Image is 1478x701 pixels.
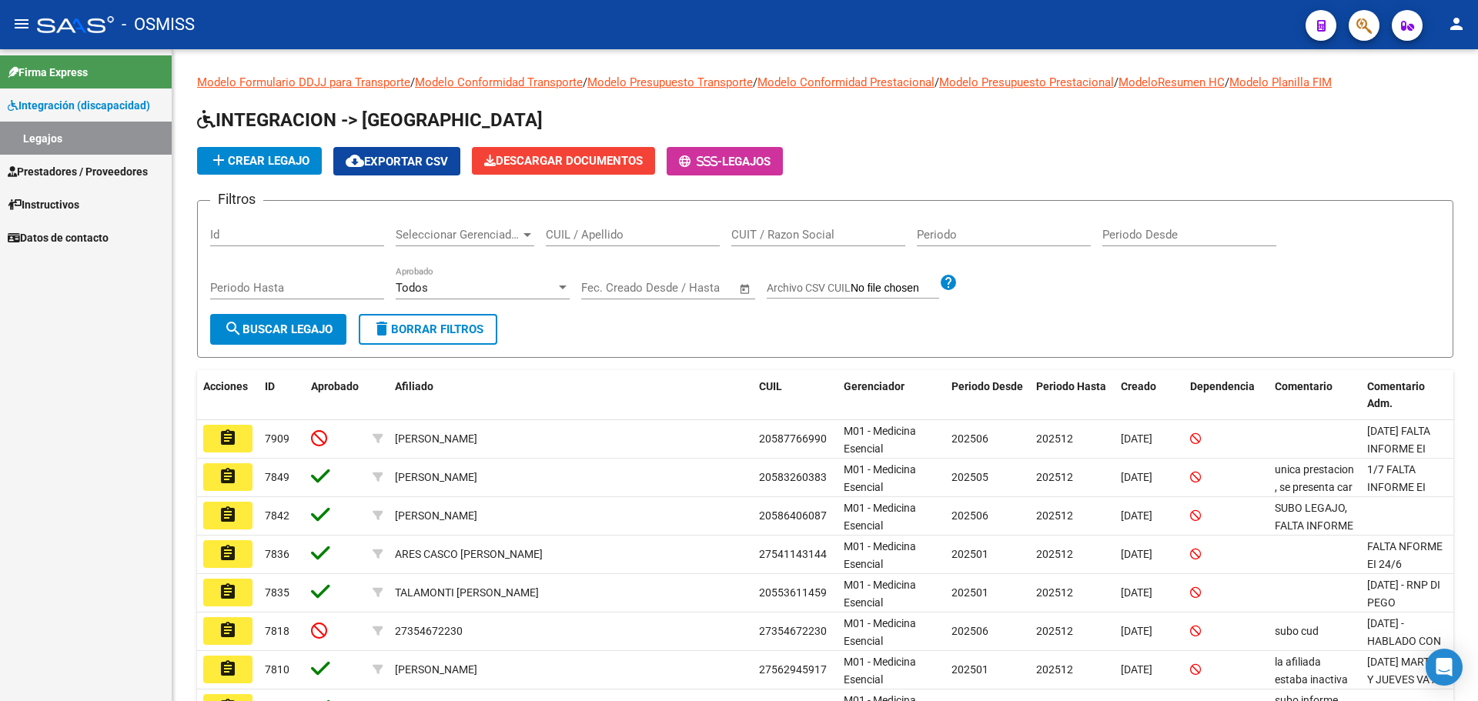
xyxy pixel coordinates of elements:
span: M01 - Medicina Esencial [844,540,916,570]
span: Borrar Filtros [373,322,483,336]
mat-icon: search [224,319,242,338]
mat-icon: help [939,273,958,292]
span: M01 - Medicina Esencial [844,425,916,455]
span: Crear Legajo [209,154,309,168]
datatable-header-cell: Creado [1115,370,1184,421]
span: FALTA NFORME EI 24/6 [1367,540,1443,570]
h3: Filtros [210,189,263,210]
mat-icon: assignment [219,506,237,524]
div: [PERSON_NAME] [395,469,477,486]
div: 27354672230 [395,623,463,640]
datatable-header-cell: Acciones [197,370,259,421]
span: 7835 [265,586,289,599]
span: 202512 [1036,471,1073,483]
span: [DATE] [1121,471,1152,483]
span: Creado [1121,380,1156,392]
mat-icon: assignment [219,544,237,562]
datatable-header-cell: Afiliado [389,370,753,421]
mat-icon: assignment [219,621,237,639]
span: Todos [396,281,428,295]
mat-icon: assignment [219,429,237,447]
mat-icon: cloud_download [346,152,364,170]
span: Comentario [1275,380,1333,392]
span: 202501 [951,548,988,560]
span: M01 - Medicina Esencial [844,656,916,686]
span: 7909 [265,432,289,445]
span: Acciones [203,380,248,392]
div: Open Intercom Messenger [1426,649,1463,686]
span: 24/06/2025 - RNP DI PEGO MARIA ANDREA VENCE 07-2025. FALTA INFORME EI [1367,579,1450,661]
span: Datos de contacto [8,229,109,246]
span: Periodo Hasta [1036,380,1106,392]
span: Legajos [722,155,771,169]
span: Integración (discapacidad) [8,97,150,114]
mat-icon: assignment [219,582,237,601]
span: - OSMISS [122,8,195,42]
span: M01 - Medicina Esencial [844,617,916,647]
span: 202506 [951,432,988,445]
span: SUBO LEGAJO, FALTA INFORME EI subo informe ei [1275,502,1353,566]
span: unica prestacion , se presenta car + cue [1275,463,1354,511]
a: Modelo Presupuesto Prestacional [939,75,1114,89]
datatable-header-cell: Gerenciador [838,370,945,421]
span: 202506 [951,625,988,637]
span: Comentario Adm. [1367,380,1425,410]
div: [PERSON_NAME] [395,507,477,525]
span: Exportar CSV [346,155,448,169]
div: [PERSON_NAME] [395,430,477,448]
span: 20587766990 [759,432,827,445]
mat-icon: person [1447,15,1466,33]
mat-icon: add [209,151,228,169]
span: 7810 [265,663,289,676]
span: [DATE] [1121,625,1152,637]
datatable-header-cell: Comentario Adm. [1361,370,1453,421]
datatable-header-cell: Comentario [1269,370,1361,421]
datatable-header-cell: ID [259,370,305,421]
span: 7836 [265,548,289,560]
span: 20553611459 [759,586,827,599]
div: TALAMONTI [PERSON_NAME] [395,584,539,602]
span: 7849 [265,471,289,483]
span: Prestadores / Proveedores [8,163,148,180]
button: -Legajos [667,147,783,175]
span: 202512 [1036,432,1073,445]
span: Seleccionar Gerenciador [396,228,520,242]
button: Exportar CSV [333,147,460,175]
span: Archivo CSV CUIL [767,282,851,294]
button: Descargar Documentos [472,147,655,175]
datatable-header-cell: Periodo Desde [945,370,1030,421]
span: 20583260383 [759,471,827,483]
input: Archivo CSV CUIL [851,282,939,295]
span: INTEGRACION -> [GEOGRAPHIC_DATA] [197,109,543,131]
span: Buscar Legajo [224,322,333,336]
button: Buscar Legajo [210,314,346,345]
span: [DATE] [1121,509,1152,522]
span: 202512 [1036,625,1073,637]
mat-icon: delete [373,319,391,338]
span: CUIL [759,380,782,392]
span: 202512 [1036,586,1073,599]
span: 6/8/25 FALTA INFORME EI FALTA ESPECIALIZACION EN ET DE LOS PRESTADORES [1367,425,1457,525]
span: [DATE] [1121,432,1152,445]
input: Start date [581,281,631,295]
button: Borrar Filtros [359,314,497,345]
span: Afiliado [395,380,433,392]
span: M01 - Medicina Esencial [844,502,916,532]
span: M01 - Medicina Esencial [844,463,916,493]
span: Periodo Desde [951,380,1023,392]
mat-icon: assignment [219,467,237,486]
span: 202506 [951,509,988,522]
span: subo cud [1275,625,1319,637]
a: Modelo Conformidad Prestacional [757,75,935,89]
input: End date [645,281,720,295]
a: Modelo Conformidad Transporte [415,75,583,89]
span: 27541143144 [759,548,827,560]
span: [DATE] [1121,548,1152,560]
span: 27562945917 [759,663,827,676]
span: Dependencia [1190,380,1255,392]
span: 202512 [1036,509,1073,522]
span: Aprobado [311,380,359,392]
a: Modelo Formulario DDJJ para Transporte [197,75,410,89]
span: 1/7 FALTA INFORME EI [1367,463,1426,493]
span: 7842 [265,509,289,522]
